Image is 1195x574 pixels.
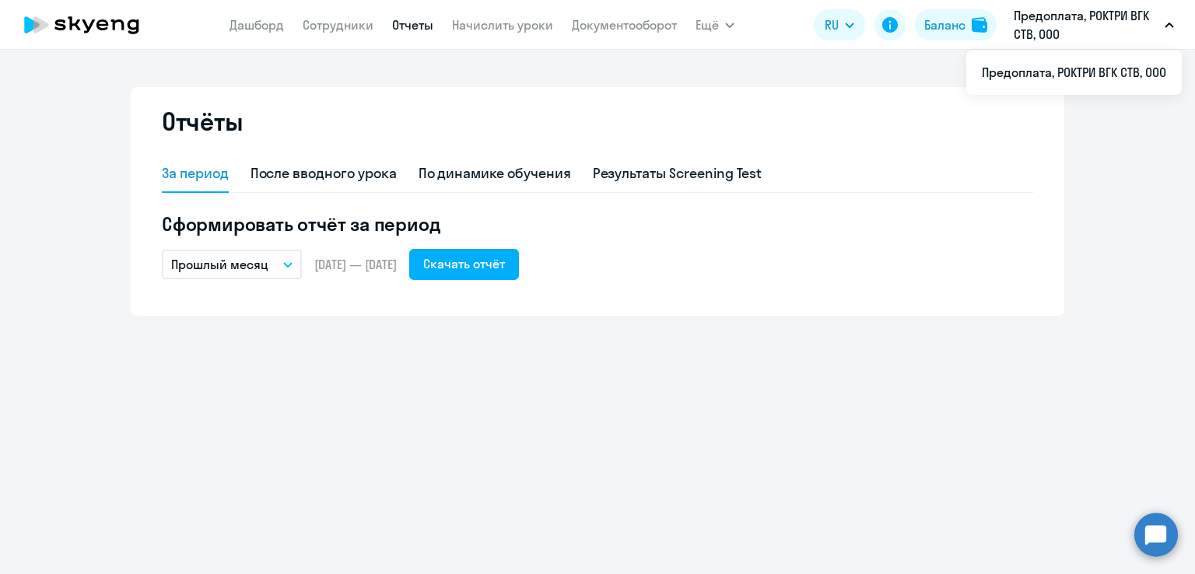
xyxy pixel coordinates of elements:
[696,9,734,40] button: Ещё
[924,16,965,34] div: Баланс
[303,17,373,33] a: Сотрудники
[972,17,987,33] img: balance
[251,163,397,184] div: После вводного урока
[915,9,997,40] button: Балансbalance
[162,106,243,137] h2: Отчёты
[572,17,677,33] a: Документооборот
[966,50,1182,95] ul: Ещё
[452,17,553,33] a: Начислить уроки
[171,255,268,274] p: Прошлый месяц
[409,249,519,280] button: Скачать отчёт
[162,250,302,279] button: Прошлый месяц
[1006,6,1182,44] button: Предоплата, РОКТРИ ВГК СТВ, ООО
[423,254,505,273] div: Скачать отчёт
[1014,6,1158,44] p: Предоплата, РОКТРИ ВГК СТВ, ООО
[162,163,229,184] div: За период
[392,17,433,33] a: Отчеты
[814,9,865,40] button: RU
[825,16,839,34] span: RU
[593,163,762,184] div: Результаты Screening Test
[162,212,1033,236] h5: Сформировать отчёт за период
[314,256,397,273] span: [DATE] — [DATE]
[419,163,571,184] div: По динамике обучения
[230,17,284,33] a: Дашборд
[696,16,719,34] span: Ещё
